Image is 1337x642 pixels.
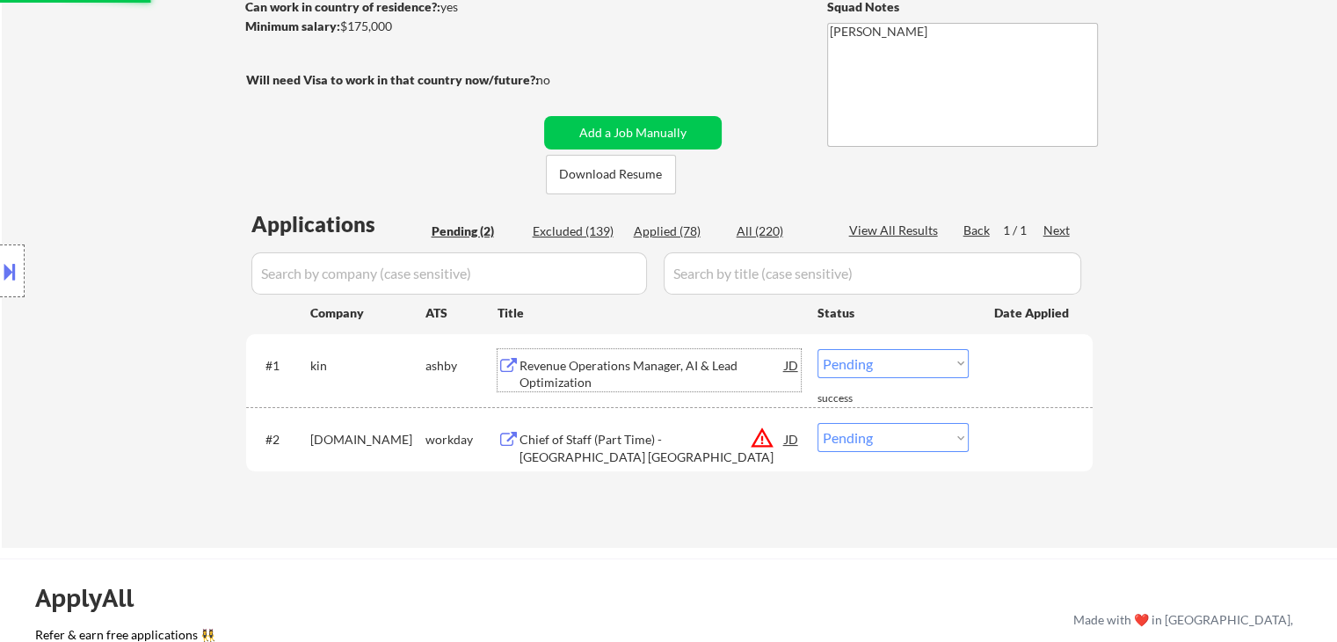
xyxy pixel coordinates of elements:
[544,116,722,150] button: Add a Job Manually
[425,304,498,322] div: ATS
[520,357,785,391] div: Revenue Operations Manager, AI & Lead Optimization
[498,304,801,322] div: Title
[251,214,425,235] div: Applications
[817,296,969,328] div: Status
[520,431,785,465] div: Chief of Staff (Part Time) - [GEOGRAPHIC_DATA] [GEOGRAPHIC_DATA]
[432,223,520,240] div: Pending (2)
[1003,222,1043,239] div: 1 / 1
[963,222,992,239] div: Back
[533,223,621,240] div: Excluded (139)
[546,155,676,194] button: Download Resume
[783,423,801,455] div: JD
[265,431,296,449] div: #2
[35,583,154,613] div: ApplyAll
[1043,222,1072,239] div: Next
[737,223,825,240] div: All (220)
[251,252,647,295] input: Search by company (case sensitive)
[817,391,888,406] div: success
[664,252,1081,295] input: Search by title (case sensitive)
[634,223,722,240] div: Applied (78)
[310,304,425,322] div: Company
[310,357,425,375] div: kin
[245,18,538,35] div: $175,000
[425,357,498,375] div: ashby
[246,72,539,87] strong: Will need Visa to work in that country now/future?:
[536,71,586,89] div: no
[849,222,943,239] div: View All Results
[245,18,340,33] strong: Minimum salary:
[425,431,498,449] div: workday
[994,304,1072,322] div: Date Applied
[783,349,801,381] div: JD
[750,426,774,450] button: warning_amber
[310,431,425,449] div: [DOMAIN_NAME]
